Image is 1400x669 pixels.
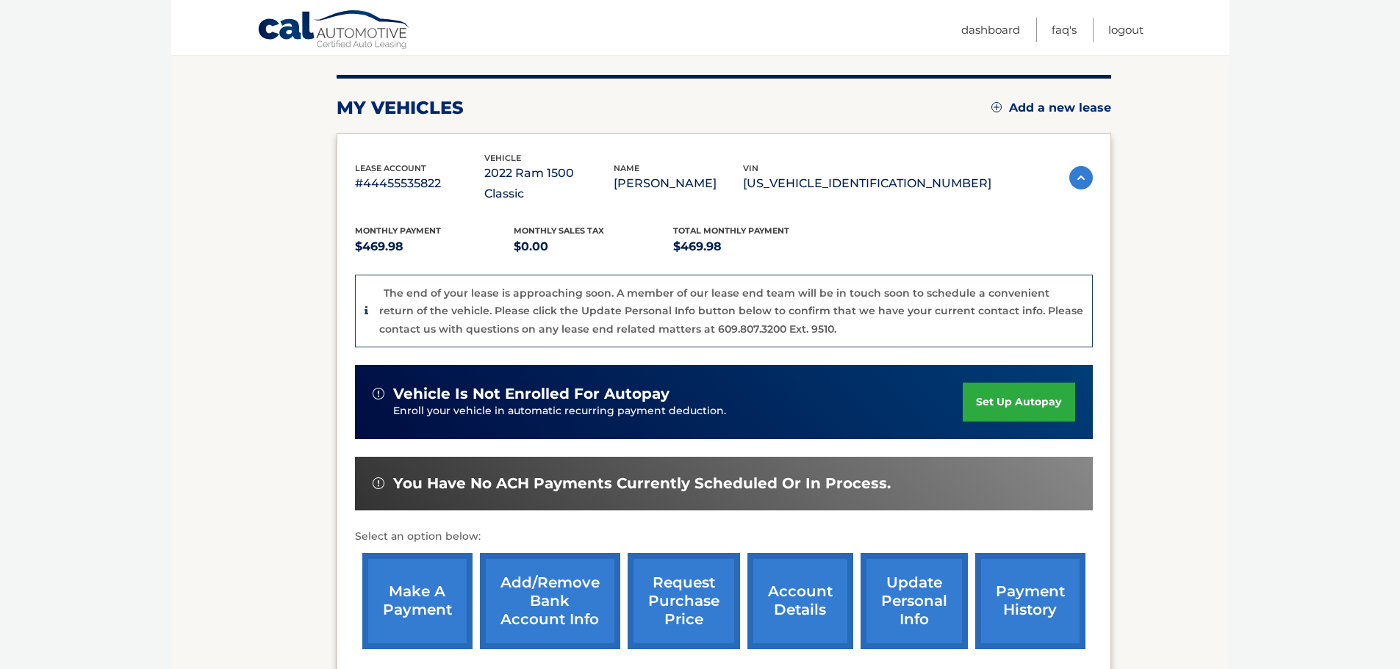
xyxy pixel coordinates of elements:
p: [US_VEHICLE_IDENTIFICATION_NUMBER] [743,173,991,194]
p: $0.00 [514,236,673,257]
span: vehicle [484,153,521,163]
a: Dashboard [961,18,1020,42]
img: alert-white.svg [373,477,384,489]
span: You have no ACH payments currently scheduled or in process. [393,474,891,493]
a: payment history [975,553,1085,649]
p: The end of your lease is approaching soon. A member of our lease end team will be in touch soon t... [379,286,1083,336]
a: Add a new lease [991,101,1111,115]
a: update personal info [861,553,968,649]
p: [PERSON_NAME] [614,173,743,194]
span: Monthly Payment [355,225,441,236]
span: vehicle is not enrolled for autopay [393,385,670,403]
img: add.svg [991,102,1002,112]
p: $469.98 [355,236,514,257]
p: $469.98 [673,236,833,257]
a: make a payment [362,553,473,649]
a: Add/Remove bank account info [480,553,620,649]
span: Total Monthly Payment [673,225,789,236]
span: name [614,163,639,173]
a: request purchase price [628,553,740,649]
a: Cal Automotive [257,10,412,52]
img: accordion-active.svg [1069,166,1093,189]
p: #44455535822 [355,173,484,194]
p: Select an option below: [355,528,1093,546]
span: Monthly sales Tax [514,225,604,236]
h2: my vehicles [337,97,464,119]
p: Enroll your vehicle in automatic recurring payment deduction. [393,403,963,419]
span: vin [743,163,758,173]
a: Logout [1108,18,1144,42]
a: account details [747,553,853,649]
img: alert-white.svg [373,388,384,399]
span: lease account [355,163,426,173]
p: 2022 Ram 1500 Classic [484,163,614,204]
a: set up autopay [963,383,1074,422]
a: FAQ's [1052,18,1077,42]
